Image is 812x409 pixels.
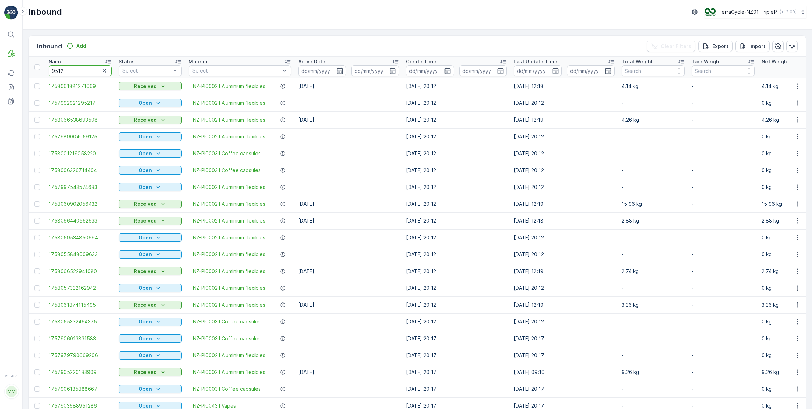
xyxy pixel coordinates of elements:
[34,353,40,358] div: Toggle Row Selected
[510,246,618,263] td: [DATE] 20:12
[622,386,685,393] p: -
[49,184,112,191] span: 1757997543574683
[134,116,157,123] p: Received
[119,250,182,259] button: Open
[402,330,510,347] td: [DATE] 20:17
[692,184,755,191] p: -
[34,285,40,291] div: Toggle Row Selected
[119,368,182,376] button: Received
[510,280,618,296] td: [DATE] 20:12
[622,65,685,76] input: Search
[134,268,157,275] p: Received
[622,150,685,157] p: -
[193,200,265,207] span: NZ-PI0002 I Aluminium flexibles
[692,116,755,123] p: -
[139,133,152,140] p: Open
[510,347,618,364] td: [DATE] 20:17
[119,385,182,393] button: Open
[119,217,182,225] button: Received
[34,100,40,106] div: Toggle Row Selected
[193,100,265,107] span: NZ-PI0002 I Aluminium flexibles
[49,150,112,157] a: 1758001219058220
[510,296,618,313] td: [DATE] 12:19
[49,83,112,90] span: 1758061881271069
[705,6,806,18] button: TerraCycle-NZ01-TripleP(+12:00)
[402,313,510,330] td: [DATE] 20:12
[647,41,695,52] button: Clear Filters
[510,95,618,111] td: [DATE] 20:12
[563,67,566,75] p: -
[37,41,62,51] p: Inbound
[622,184,685,191] p: -
[193,150,261,157] a: NZ-PI0003 I Coffee capsules
[134,83,157,90] p: Received
[510,381,618,397] td: [DATE] 20:17
[4,374,18,378] span: v 1.50.3
[193,268,265,275] a: NZ-PI0002 I Aluminium flexibles
[34,117,40,123] div: Toggle Row Selected
[622,335,685,342] p: -
[4,6,18,20] img: logo
[622,251,685,258] p: -
[402,280,510,296] td: [DATE] 20:12
[193,116,265,123] a: NZ-PI0002 I Aluminium flexibles
[622,352,685,359] p: -
[193,133,265,140] span: NZ-PI0002 I Aluminium flexibles
[510,196,618,212] td: [DATE] 12:19
[692,268,755,275] p: -
[134,301,157,308] p: Received
[49,386,112,393] span: 1757906135888667
[49,116,112,123] a: 1758066538693508
[510,162,618,179] td: [DATE] 20:12
[119,99,182,107] button: Open
[705,8,716,16] img: TC_7kpGtVS.png
[692,217,755,224] p: -
[39,150,45,156] span: 30
[514,58,558,65] p: Last Update Time
[193,285,265,292] a: NZ-PI0002 I Aluminium flexibles
[193,184,265,191] span: NZ-PI0002 I Aluminium flexibles
[295,78,402,95] td: [DATE]
[119,284,182,292] button: Open
[34,386,40,392] div: Toggle Row Selected
[34,403,40,409] div: Toggle Row Selected
[193,386,261,393] a: NZ-PI0003 I Coffee capsules
[692,65,755,76] input: Search
[193,251,265,258] a: NZ-PI0002 I Aluminium flexibles
[64,42,89,50] button: Add
[23,115,65,121] span: Pallet_NZ01 #498
[749,43,765,50] p: Import
[6,386,17,397] div: MM
[49,217,112,224] a: 1758066440562633
[49,352,112,359] span: 1757979790669206
[622,234,685,241] p: -
[6,115,23,121] span: Name :
[622,301,685,308] p: 3.36 kg
[510,212,618,229] td: [DATE] 12:18
[402,229,510,246] td: [DATE] 20:12
[402,263,510,280] td: [DATE] 20:12
[6,161,37,167] span: Asset Type :
[622,200,685,207] p: 15.96 kg
[139,318,152,325] p: Open
[49,65,112,76] input: Search
[298,65,346,76] input: dd/mm/yyyy
[34,252,40,257] div: Toggle Row Selected
[692,150,755,157] p: -
[406,58,436,65] p: Create Time
[295,212,402,229] td: [DATE]
[295,296,402,313] td: [DATE]
[6,127,41,132] span: Total Weight :
[381,6,430,14] p: Pallet_NZ01 #498
[193,369,265,376] a: NZ-PI0002 I Aluminium flexibles
[139,352,152,359] p: Open
[193,301,265,308] a: NZ-PI0002 I Aluminium flexibles
[134,369,157,376] p: Received
[49,167,112,174] a: 1758006326714404
[510,330,618,347] td: [DATE] 20:17
[622,133,685,140] p: -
